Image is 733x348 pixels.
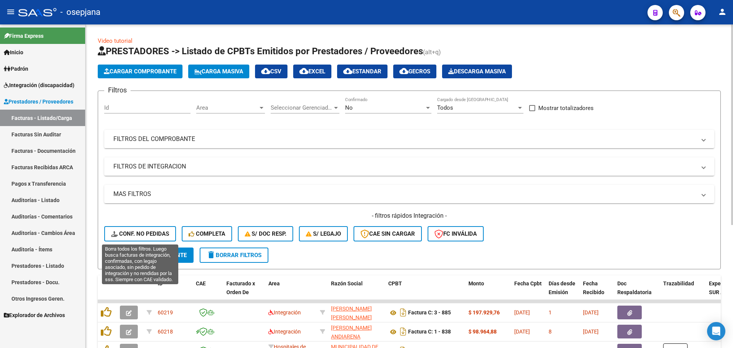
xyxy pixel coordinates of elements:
datatable-header-cell: ID [155,275,193,309]
button: Conf. no pedidas [104,226,176,241]
span: S/ legajo [306,230,341,237]
mat-expansion-panel-header: MAS FILTROS [104,185,714,203]
mat-expansion-panel-header: FILTROS DEL COMPROBANTE [104,130,714,148]
button: Borrar Filtros [200,248,268,263]
strong: Factura C: 1 - 838 [408,329,451,335]
div: 23372757124 [331,324,382,340]
mat-expansion-panel-header: FILTROS DE INTEGRACION [104,157,714,176]
h4: - filtros rápidos Integración - [104,212,714,220]
mat-panel-title: MAS FILTROS [113,190,696,198]
mat-icon: cloud_download [343,66,352,76]
span: Días desde Emisión [549,280,575,295]
button: CSV [255,65,287,78]
mat-icon: delete [207,250,216,259]
div: Open Intercom Messenger [707,322,725,340]
span: No [345,104,353,111]
span: Monto [468,280,484,286]
span: [DATE] [514,329,530,335]
span: CSV [261,68,281,75]
h3: Filtros [104,85,131,95]
button: Carga Masiva [188,65,249,78]
datatable-header-cell: Días desde Emisión [546,275,580,309]
datatable-header-cell: CPBT [385,275,465,309]
span: Integración (discapacidad) [4,81,74,89]
button: Descarga Masiva [442,65,512,78]
div: 27379629542 [331,304,382,320]
button: Completa [182,226,232,241]
button: CAE SIN CARGAR [354,226,422,241]
span: [DATE] [583,329,599,335]
span: Conf. no pedidas [111,230,169,237]
strong: $ 98.964,88 [468,329,497,335]
span: 60218 [158,329,173,335]
span: CAE [196,280,206,286]
span: Integración [268,329,301,335]
span: Carga Masiva [194,68,243,75]
span: Estandar [343,68,381,75]
button: Gecros [393,65,436,78]
strong: $ 197.929,76 [468,309,500,316]
button: FC Inválida [428,226,484,241]
datatable-header-cell: Fecha Recibido [580,275,614,309]
datatable-header-cell: Razón Social [328,275,385,309]
mat-icon: cloud_download [299,66,308,76]
a: Video tutorial [98,37,132,44]
button: Estandar [337,65,387,78]
span: [DATE] [583,309,599,316]
span: Cargar Comprobante [104,68,176,75]
span: - osepjana [60,4,100,21]
button: Cargar Comprobante [98,65,182,78]
span: Padrón [4,65,28,73]
span: Firma Express [4,32,44,40]
datatable-header-cell: Area [265,275,317,309]
datatable-header-cell: Monto [465,275,511,309]
span: EXCEL [299,68,325,75]
span: 60219 [158,309,173,316]
mat-panel-title: FILTROS DE INTEGRACION [113,162,696,171]
span: CPBT [388,280,402,286]
span: Trazabilidad [663,280,694,286]
span: [DATE] [514,309,530,316]
span: Integración [268,309,301,316]
span: [PERSON_NAME] [PERSON_NAME] [331,306,372,320]
span: Facturado x Orden De [226,280,255,295]
datatable-header-cell: CAE [193,275,223,309]
span: S/ Doc Resp. [245,230,287,237]
button: EXCEL [293,65,331,78]
app-download-masive: Descarga masiva de comprobantes (adjuntos) [442,65,512,78]
span: Borrar Filtros [207,252,262,259]
span: Doc Respaldatoria [617,280,652,295]
button: S/ Doc Resp. [238,226,294,241]
datatable-header-cell: Fecha Cpbt [511,275,546,309]
span: PRESTADORES -> Listado de CPBTs Emitidos por Prestadores / Proveedores [98,46,423,57]
mat-icon: search [111,250,120,259]
mat-icon: person [718,7,727,16]
span: Area [196,104,258,111]
span: Razón Social [331,280,363,286]
span: Fecha Cpbt [514,280,542,286]
span: 8 [549,329,552,335]
span: Prestadores / Proveedores [4,97,73,106]
i: Descargar documento [398,306,408,319]
span: Gecros [399,68,430,75]
button: S/ legajo [299,226,348,241]
span: 1 [549,309,552,316]
datatable-header-cell: Doc Respaldatoria [614,275,660,309]
span: ID [158,280,163,286]
strong: Factura C: 3 - 885 [408,310,451,316]
span: Explorador de Archivos [4,311,65,319]
mat-icon: cloud_download [261,66,270,76]
span: Todos [437,104,453,111]
datatable-header-cell: Facturado x Orden De [223,275,265,309]
datatable-header-cell: Trazabilidad [660,275,706,309]
mat-icon: cloud_download [399,66,408,76]
span: Seleccionar Gerenciador [271,104,333,111]
span: Fecha Recibido [583,280,604,295]
span: Completa [189,230,225,237]
span: Mostrar totalizadores [538,104,594,113]
span: FC Inválida [434,230,477,237]
button: Buscar Comprobante [104,248,194,263]
span: Descarga Masiva [448,68,506,75]
span: (alt+q) [423,49,441,56]
i: Descargar documento [398,325,408,338]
